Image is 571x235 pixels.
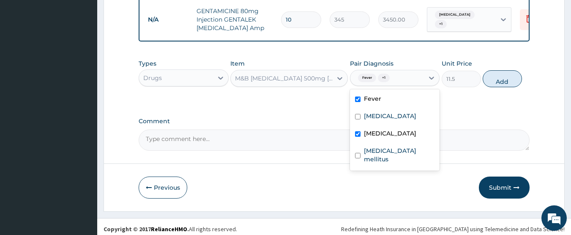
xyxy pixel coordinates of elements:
[230,59,245,68] label: Item
[139,177,187,199] button: Previous
[16,42,34,64] img: d_794563401_company_1708531726252_794563401
[139,118,530,125] label: Comment
[483,70,522,87] button: Add
[235,74,333,83] div: M&B [MEDICAL_DATA] 500mg [MEDICAL_DATA] Tab
[49,66,117,152] span: We're online!
[192,3,277,36] td: GENTAMICINE 80mg Injection GENTALEK [MEDICAL_DATA] Amp
[479,177,530,199] button: Submit
[4,150,161,180] textarea: Type your message and hit 'Enter'
[364,147,435,163] label: [MEDICAL_DATA] mellitus
[44,47,142,58] div: Chat with us now
[378,74,390,82] span: + 1
[364,129,416,138] label: [MEDICAL_DATA]
[442,59,472,68] label: Unit Price
[151,225,187,233] a: RelianceHMO
[358,74,376,82] span: Fever
[139,60,156,67] label: Types
[104,225,189,233] strong: Copyright © 2017 .
[435,11,475,19] span: [MEDICAL_DATA]
[143,74,162,82] div: Drugs
[364,94,381,103] label: Fever
[350,59,393,68] label: Pair Diagnosis
[435,20,447,28] span: + 1
[139,4,159,25] div: Minimize live chat window
[341,225,565,233] div: Redefining Heath Insurance in [GEOGRAPHIC_DATA] using Telemedicine and Data Science!
[364,112,416,120] label: [MEDICAL_DATA]
[144,12,192,28] td: N/A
